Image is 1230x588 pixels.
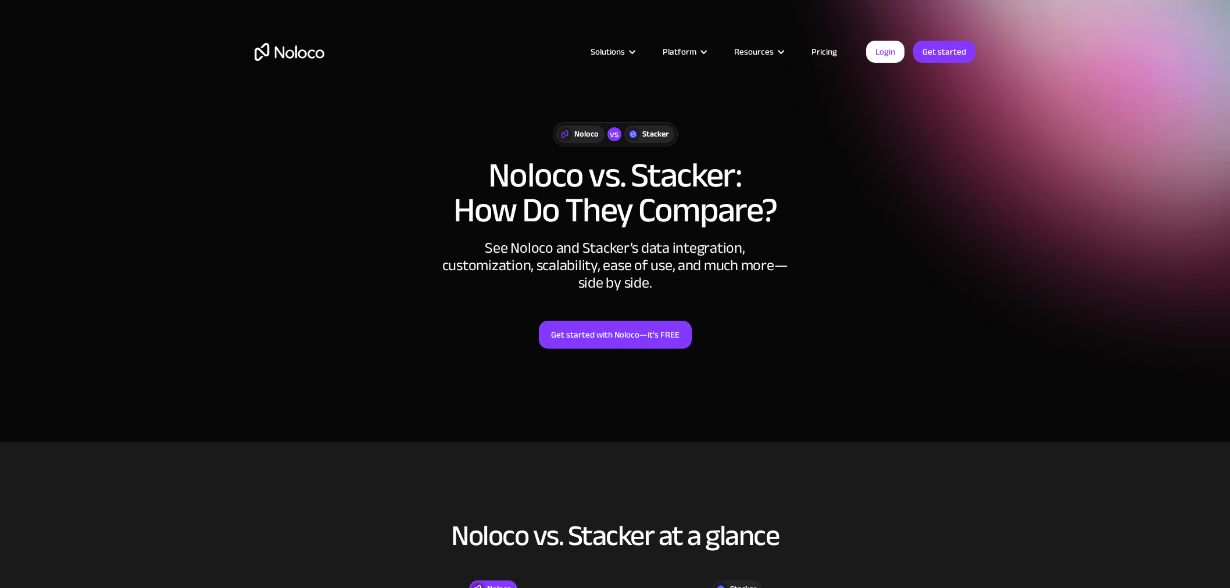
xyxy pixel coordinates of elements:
[607,127,621,141] div: vs
[255,158,975,228] h1: Noloco vs. Stacker: How Do They Compare?
[574,128,599,141] div: Noloco
[663,44,696,59] div: Platform
[255,520,975,551] h2: Noloco vs. Stacker at a glance
[591,44,625,59] div: Solutions
[441,239,789,292] div: See Noloco and Stacker’s data integration, customization, scalability, ease of use, and much more...
[648,44,720,59] div: Platform
[539,321,692,349] a: Get started with Noloco—it’s FREE
[255,43,324,61] a: home
[642,128,668,141] div: Stacker
[720,44,797,59] div: Resources
[866,41,904,63] a: Login
[734,44,774,59] div: Resources
[913,41,975,63] a: Get started
[576,44,648,59] div: Solutions
[797,44,852,59] a: Pricing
